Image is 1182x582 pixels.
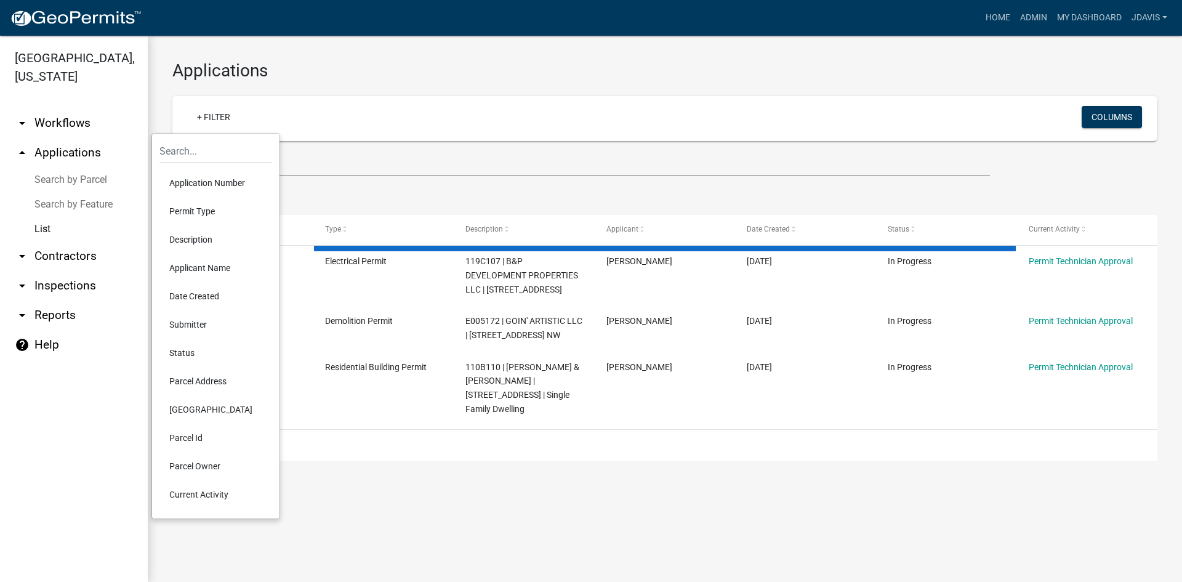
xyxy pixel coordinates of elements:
li: Date Created [159,282,272,310]
i: arrow_drop_down [15,278,30,293]
i: arrow_drop_down [15,308,30,323]
span: Lu Collis [606,256,672,266]
span: Date Created [747,225,790,233]
input: Search for applications [172,151,990,176]
li: Status [159,339,272,367]
span: Status [888,225,909,233]
span: Sarah Shirk [606,362,672,372]
a: My Dashboard [1052,6,1127,30]
span: Applicant [606,225,638,233]
span: Description [465,225,503,233]
li: Permit Type [159,197,272,225]
span: Demolition Permit [325,316,393,326]
datatable-header-cell: Description [454,215,595,245]
datatable-header-cell: Date Created [735,215,876,245]
span: Residential Building Permit [325,362,427,372]
i: arrow_drop_down [15,116,30,131]
li: Current Activity [159,480,272,509]
i: arrow_drop_down [15,249,30,264]
li: [GEOGRAPHIC_DATA] [159,395,272,424]
button: Columns [1082,106,1142,128]
li: Parcel Owner [159,452,272,480]
div: 3 total [172,430,1157,461]
span: In Progress [888,316,931,326]
span: Type [325,225,341,233]
span: 08/20/2025 [747,256,772,266]
li: Application Number [159,169,272,197]
span: In Progress [888,256,931,266]
a: Home [981,6,1015,30]
input: Search... [159,139,272,164]
span: E005172 | GOIN' ARTISTIC LLC | 680 Bethel Rd. NW [465,316,582,340]
i: arrow_drop_up [15,145,30,160]
datatable-header-cell: Applicant [595,215,736,245]
span: 119C107 | B&P DEVELOPMENT PROPERTIES LLC | 667 Greensboro Rd [465,256,578,294]
li: Parcel Address [159,367,272,395]
a: jdavis [1127,6,1172,30]
a: + Filter [187,106,240,128]
li: Applicant Name [159,254,272,282]
span: 110B110 | HARP RICHARD R & WENDY W | 1041 CROOKED CREEK RD | Single Family Dwelling [465,362,579,414]
datatable-header-cell: Current Activity [1016,215,1157,245]
a: Permit Technician Approval [1029,316,1133,326]
li: Parcel Id [159,424,272,452]
li: Submitter [159,310,272,339]
span: Anthony Brett Crawford [606,316,672,326]
li: Description [159,225,272,254]
span: Electrical Permit [325,256,387,266]
span: In Progress [888,362,931,372]
datatable-header-cell: Type [313,215,454,245]
span: 08/18/2025 [747,316,772,326]
a: Permit Technician Approval [1029,362,1133,372]
i: help [15,337,30,352]
h3: Applications [172,60,1157,81]
span: 08/18/2025 [747,362,772,372]
a: Admin [1015,6,1052,30]
a: Permit Technician Approval [1029,256,1133,266]
span: Current Activity [1029,225,1080,233]
datatable-header-cell: Status [876,215,1017,245]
